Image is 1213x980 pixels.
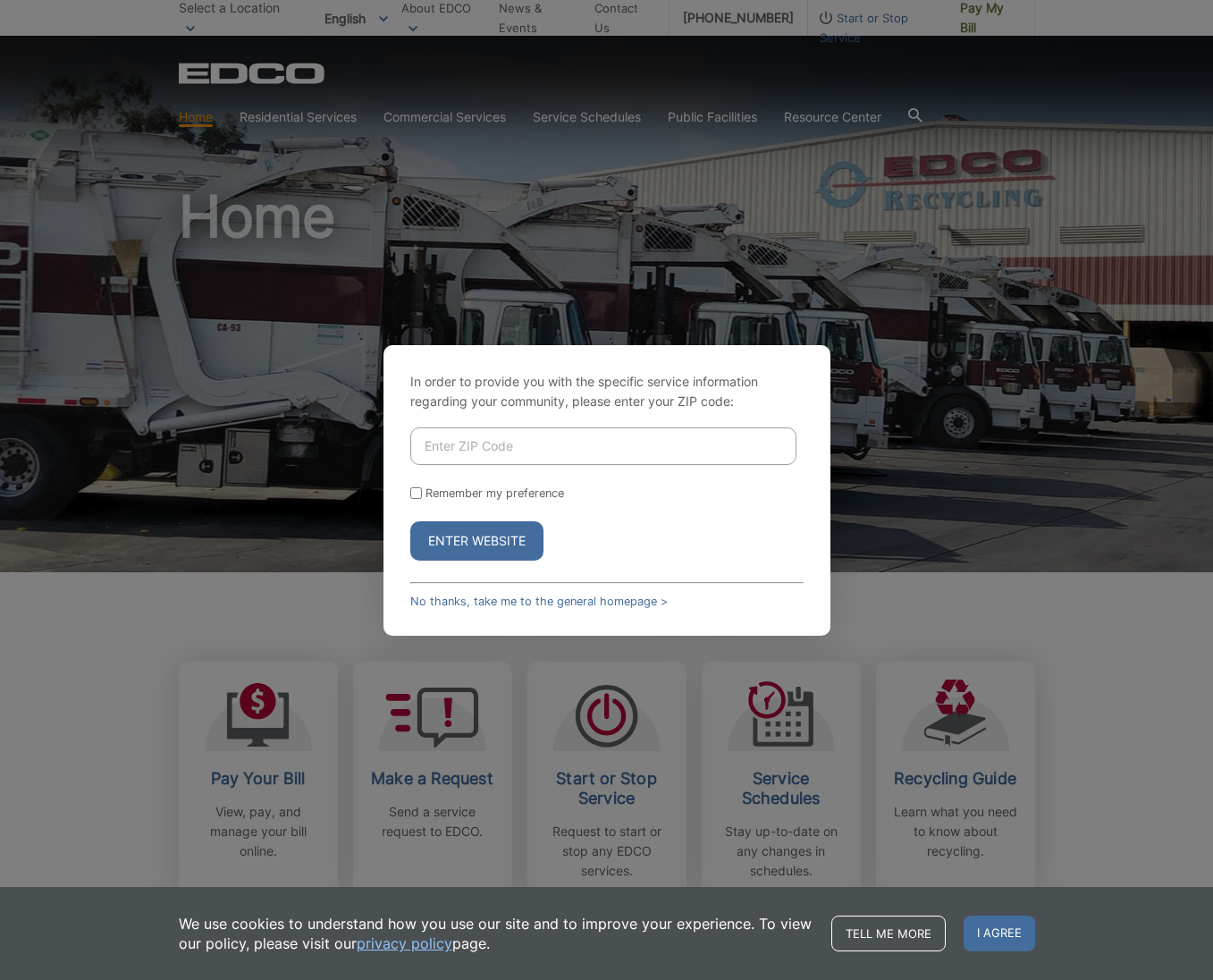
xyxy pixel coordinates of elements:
input: Enter ZIP Code [410,427,796,465]
label: Remember my preference [425,486,564,500]
a: privacy policy [357,934,452,953]
a: Tell me more [831,916,946,951]
button: Enter Website [410,521,543,561]
p: We use cookies to understand how you use our site and to improve your experience. To view our pol... [179,914,813,953]
a: No thanks, take me to the general homepage > [410,595,668,608]
p: In order to provide you with the specific service information regarding your community, please en... [410,372,804,411]
span: I agree [964,916,1035,951]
